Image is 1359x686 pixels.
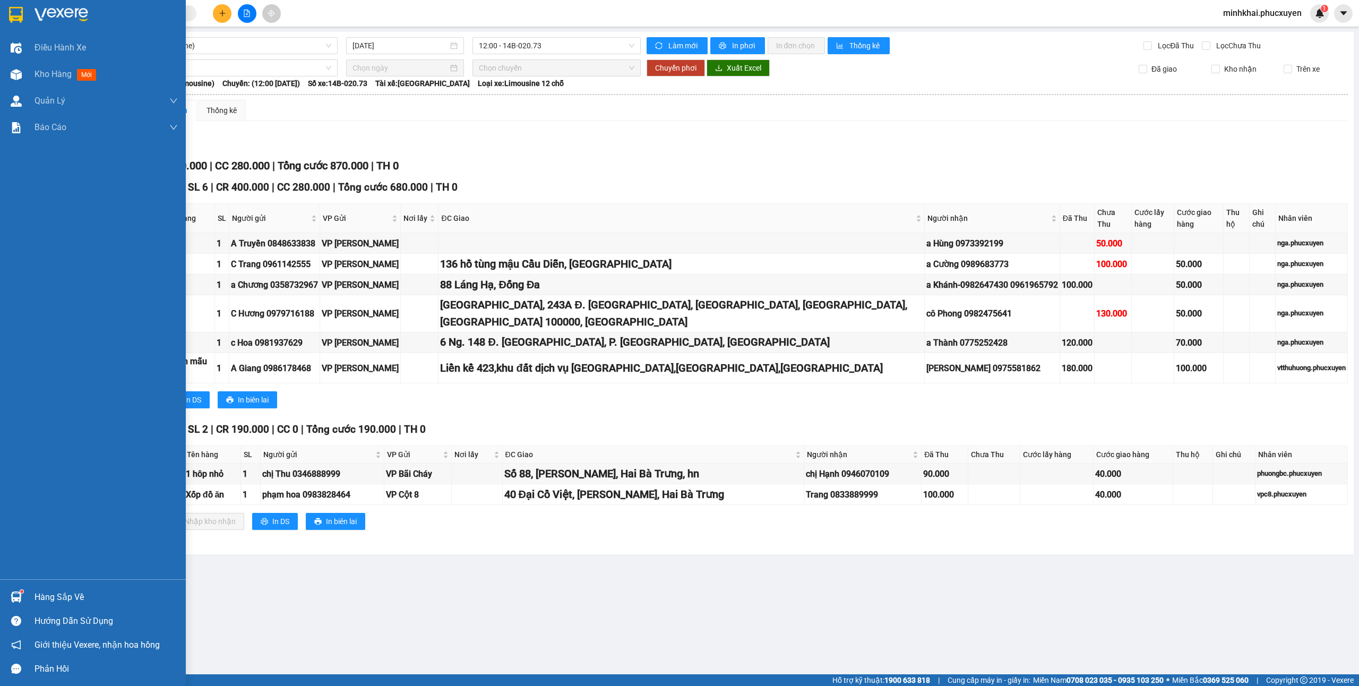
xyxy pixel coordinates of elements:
[77,69,96,81] span: mới
[1212,40,1262,52] span: Lọc Chưa Thu
[968,446,1020,464] th: Chưa Thu
[479,38,635,54] span: 12:00 - 14B-020.73
[320,233,401,254] td: VP Hạ Long
[1060,204,1095,233] th: Đã Thu
[262,4,281,23] button: aim
[184,394,201,406] span: In DS
[333,181,336,193] span: |
[35,638,160,651] span: Giới thiệu Vexere, nhận hoa hồng
[1095,467,1171,481] div: 40.000
[320,254,401,275] td: VP Hạ Long
[647,37,708,54] button: syncLàm mới
[306,513,365,530] button: printerIn biên lai
[11,591,22,603] img: warehouse-icon
[1095,488,1171,501] div: 40.000
[1277,238,1346,248] div: nga.phucxuyen
[164,258,213,271] div: hồ sơ
[9,7,23,23] img: logo-vxr
[326,516,357,527] span: In biên lai
[322,258,399,271] div: VP [PERSON_NAME]
[655,42,664,50] span: sync
[440,360,922,376] div: Liền kề 423,khu đất dịch vụ [GEOGRAPHIC_DATA],[GEOGRAPHIC_DATA],[GEOGRAPHIC_DATA]
[186,488,239,501] div: Xốp đồ ăn
[272,159,275,172] span: |
[431,181,433,193] span: |
[768,37,825,54] button: In đơn chọn
[1062,336,1093,349] div: 120.000
[278,159,368,172] span: Tổng cước 870.000
[1213,446,1255,464] th: Ghi chú
[11,96,22,107] img: warehouse-icon
[352,62,448,74] input: Chọn ngày
[1176,362,1222,375] div: 100.000
[213,4,231,23] button: plus
[454,449,492,460] span: Nơi lấy
[352,40,448,52] input: 13/10/2025
[1033,674,1164,686] span: Miền Nam
[186,467,239,481] div: 1 hôp nhỏ
[832,674,930,686] span: Hỗ trợ kỹ thuật:
[707,59,770,76] button: downloadXuất Excel
[211,423,213,435] span: |
[320,353,401,383] td: VP Loong Toòng
[218,391,277,408] button: printerIn biên lai
[1250,204,1276,233] th: Ghi chú
[1147,63,1181,75] span: Đã giao
[320,275,401,295] td: VP Hạ Long
[1277,337,1346,348] div: nga.phucxuyen
[1277,279,1346,290] div: nga.phucxuyen
[849,40,881,52] span: Thống kê
[1166,678,1169,682] span: ⚪️
[399,423,401,435] span: |
[926,362,1058,375] div: [PERSON_NAME] 0975581862
[243,10,251,17] span: file-add
[1257,468,1346,479] div: phuongbc.phucxuyen
[231,362,318,375] div: A Giang 0986178468
[807,449,910,460] span: Người nhận
[11,640,21,650] span: notification
[226,396,234,405] span: printer
[35,69,72,79] span: Kho hàng
[1300,676,1308,684] span: copyright
[836,42,845,50] span: bar-chart
[162,204,215,233] th: Tên hàng
[1096,307,1130,320] div: 130.000
[231,336,318,349] div: c Hoa 0981937629
[277,423,298,435] span: CC 0
[1339,8,1348,18] span: caret-down
[376,159,399,172] span: TH 0
[948,674,1030,686] span: Cung cấp máy in - giấy in:
[504,486,803,503] div: 40 Đại Cồ Việt, [PERSON_NAME], Hai Bà Trưng
[732,40,756,52] span: In phơi
[222,78,300,89] span: Chuyến: (12:00 [DATE])
[923,488,966,501] div: 100.000
[219,10,226,17] span: plus
[1203,676,1249,684] strong: 0369 525 060
[1176,278,1222,291] div: 50.000
[386,488,450,501] div: VP Cột 8
[322,336,399,349] div: VP [PERSON_NAME]
[504,466,803,482] div: Số 88, [PERSON_NAME], Hai Bà Trưng, hn
[938,674,940,686] span: |
[1132,204,1174,233] th: Cước lấy hàng
[505,449,794,460] span: ĐC Giao
[308,78,367,89] span: Số xe: 14B-020.73
[35,613,178,629] div: Hướng dẫn sử dụng
[1277,259,1346,269] div: nga.phucxuyen
[1096,237,1130,250] div: 50.000
[252,513,298,530] button: printerIn DS
[261,518,268,526] span: printer
[277,181,330,193] span: CC 280.000
[926,237,1058,250] div: a Hùng 0973392199
[215,204,229,233] th: SL
[169,123,178,132] span: down
[20,590,23,593] sup: 1
[11,69,22,80] img: warehouse-icon
[884,676,930,684] strong: 1900 633 818
[1096,258,1130,271] div: 100.000
[35,41,86,54] span: Điều hành xe
[1176,336,1222,349] div: 70.000
[232,212,309,224] span: Người gửi
[11,664,21,674] span: message
[1334,4,1353,23] button: caret-down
